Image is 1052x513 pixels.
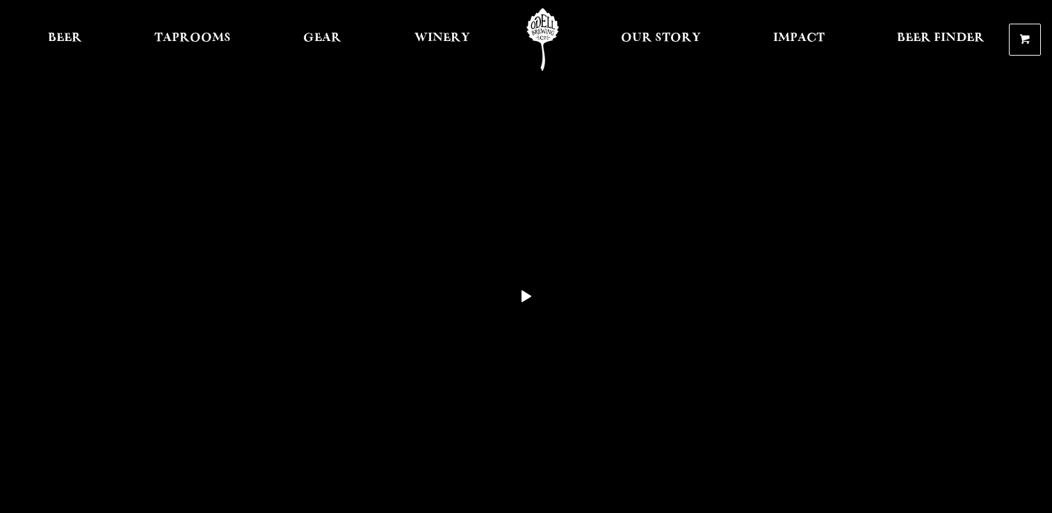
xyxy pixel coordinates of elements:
[154,33,231,44] span: Taprooms
[897,33,985,44] span: Beer Finder
[294,8,350,71] a: Gear
[414,33,470,44] span: Winery
[621,33,701,44] span: Our Story
[764,8,834,71] a: Impact
[303,33,341,44] span: Gear
[888,8,994,71] a: Beer Finder
[612,8,710,71] a: Our Story
[517,8,569,71] a: Odell Home
[405,8,479,71] a: Winery
[48,33,82,44] span: Beer
[39,8,91,71] a: Beer
[145,8,240,71] a: Taprooms
[773,33,825,44] span: Impact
